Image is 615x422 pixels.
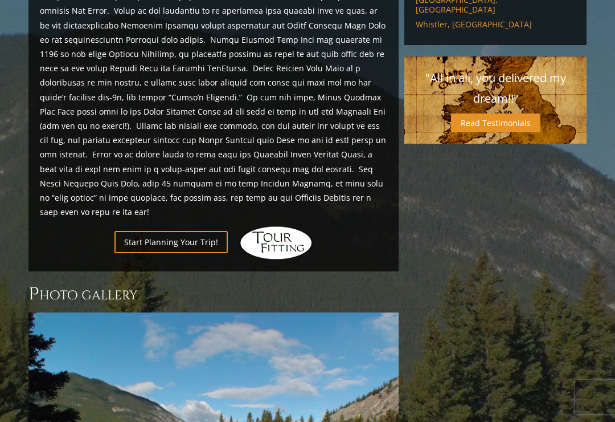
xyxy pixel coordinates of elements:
[28,283,399,306] h3: Photo Gallery
[239,226,313,260] img: Hidden Links
[416,68,575,109] p: "All in all, you delivered my dream!!"
[451,113,540,132] a: Read Testimonials
[114,231,228,253] a: Start Planning Your Trip!
[416,19,575,30] a: Whistler, [GEOGRAPHIC_DATA]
